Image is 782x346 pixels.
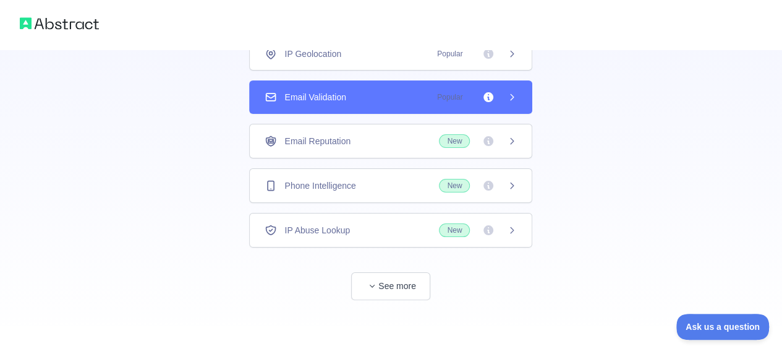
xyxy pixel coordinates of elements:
span: IP Abuse Lookup [284,224,350,236]
span: Popular [430,91,470,103]
img: Abstract logo [20,15,99,32]
span: Popular [430,48,470,60]
span: New [439,134,470,148]
button: See more [351,272,430,300]
span: Email Validation [284,91,346,103]
span: IP Geolocation [284,48,341,60]
span: Phone Intelligence [284,179,355,192]
iframe: Toggle Customer Support [676,314,770,340]
span: Email Reputation [284,135,351,147]
span: New [439,223,470,237]
span: New [439,179,470,192]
